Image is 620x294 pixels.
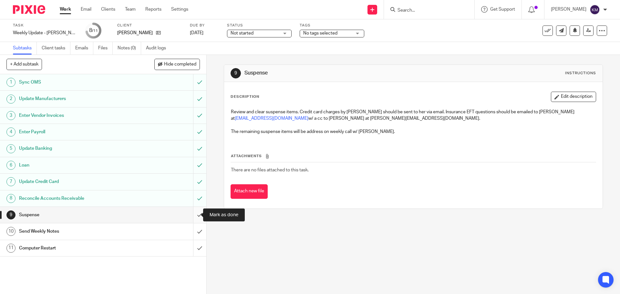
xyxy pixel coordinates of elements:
h1: Send Weekly Notes [19,227,131,236]
span: There are no files attached to this task. [231,168,309,172]
h1: Loan [19,160,131,170]
div: 4 [6,127,15,137]
div: 2 [6,95,15,104]
div: 6 [6,161,15,170]
div: Weekly Update - Beauchamp [13,30,77,36]
button: + Add subtask [6,59,42,70]
p: Description [231,94,259,99]
label: Tags [300,23,364,28]
div: 8 [6,194,15,203]
div: 7 [6,177,15,186]
div: 1 [6,78,15,87]
a: Files [98,42,113,55]
span: Attachments [231,154,262,158]
div: 5 [6,144,15,153]
label: Task [13,23,77,28]
a: Clients [101,6,115,13]
label: Client [117,23,182,28]
img: Pixie [13,5,45,14]
h1: Suspense [19,210,131,220]
a: Team [125,6,136,13]
a: Client tasks [42,42,70,55]
a: Subtasks [13,42,37,55]
h1: Enter Vendor Invoices [19,111,131,120]
h1: Update Credit Card [19,177,131,187]
a: Settings [171,6,188,13]
p: Review and clear suspense items. Credit card charges by [PERSON_NAME] should be sent to her via e... [231,109,595,122]
img: svg%3E [590,5,600,15]
button: Attach new file [231,184,268,199]
div: Weekly Update - [PERSON_NAME] [13,30,77,36]
a: Email [81,6,91,13]
a: Work [60,6,71,13]
span: No tags selected [303,31,337,35]
button: Hide completed [154,59,200,70]
input: Search [397,8,455,14]
h1: Reconcile Accounts Receivable [19,194,131,203]
p: [PERSON_NAME] [551,6,586,13]
div: 10 [6,227,15,236]
h1: Computer Restart [19,243,131,253]
div: 11 [6,244,15,253]
button: Edit description [551,92,596,102]
a: [EMAIL_ADDRESS][DOMAIN_NAME] [235,116,308,121]
span: [DATE] [190,31,203,35]
h1: Update Banking [19,144,131,153]
span: Hide completed [164,62,196,67]
div: 9 [231,68,241,78]
h1: Update Manufacturers [19,94,131,104]
div: 8 [89,27,98,34]
span: Get Support [490,7,515,12]
h1: Sync OMS [19,77,131,87]
label: Due by [190,23,219,28]
div: 3 [6,111,15,120]
p: The remaining suspense items will be address on weekly call w/ [PERSON_NAME]. [231,128,595,135]
small: /11 [92,29,98,33]
div: Instructions [565,71,596,76]
h1: Suspense [244,70,427,76]
h1: Enter Payroll [19,127,131,137]
a: Reports [145,6,161,13]
label: Status [227,23,292,28]
a: Audit logs [146,42,171,55]
span: Not started [231,31,253,35]
a: Notes (0) [118,42,141,55]
a: Emails [75,42,93,55]
div: 9 [6,210,15,219]
p: [PERSON_NAME] [117,30,153,36]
